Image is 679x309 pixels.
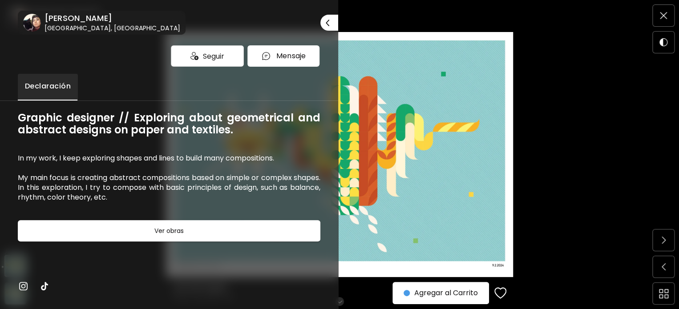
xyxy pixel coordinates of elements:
img: tiktok [39,281,50,291]
h6: [GEOGRAPHIC_DATA], [GEOGRAPHIC_DATA] [44,24,180,32]
h6: Graphic designer // Exploring about geometrical and abstract designs on paper and textiles. [18,112,320,136]
button: chatIconMensaje [247,45,319,67]
span: Declaración [25,81,71,92]
h6: In my work, I keep exploring shapes and lines to build many compositions. My main focus is creati... [18,153,320,202]
span: Seguir [203,51,224,62]
img: chatIcon [261,51,271,61]
div: Seguir [171,45,244,67]
p: Mensaje [276,51,306,61]
h6: [PERSON_NAME] [44,13,180,24]
img: icon [190,52,198,60]
h6: Ver obras [154,225,184,236]
img: instagram [18,281,28,291]
button: Ver obras [18,220,320,241]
